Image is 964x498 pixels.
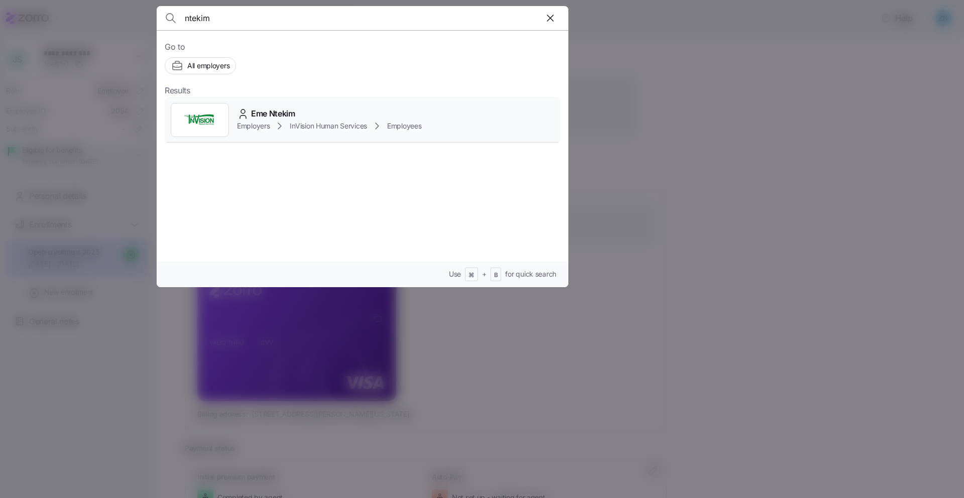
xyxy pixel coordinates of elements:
img: Employer logo [171,106,228,134]
span: + [482,269,487,279]
span: Employees [387,121,421,131]
span: All employers [187,61,229,71]
span: Use [449,269,461,279]
span: ⌘ [468,271,474,280]
span: InVision Human Services [290,121,367,131]
span: Employers [237,121,270,131]
span: Eme Ntekim [251,107,295,120]
span: for quick search [505,269,556,279]
span: Go to [165,41,560,53]
span: Results [165,84,190,97]
span: B [494,271,498,280]
button: All employers [165,57,236,74]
